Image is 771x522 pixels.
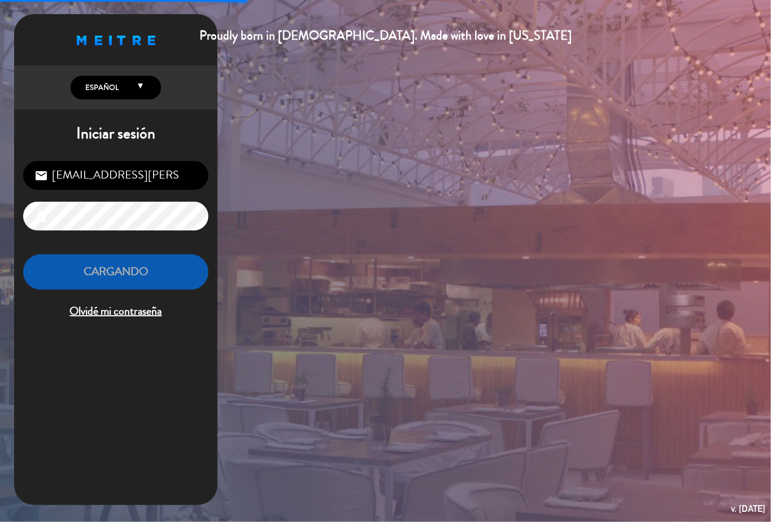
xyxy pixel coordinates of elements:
i: email [34,169,48,182]
div: v. [DATE] [731,501,765,516]
input: Correo Electrónico [23,161,208,190]
h1: Iniciar sesión [14,124,217,143]
span: Español [82,82,119,93]
span: Olvidé mi contraseña [23,302,208,321]
button: Cargando [23,254,208,290]
i: lock [34,210,48,223]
